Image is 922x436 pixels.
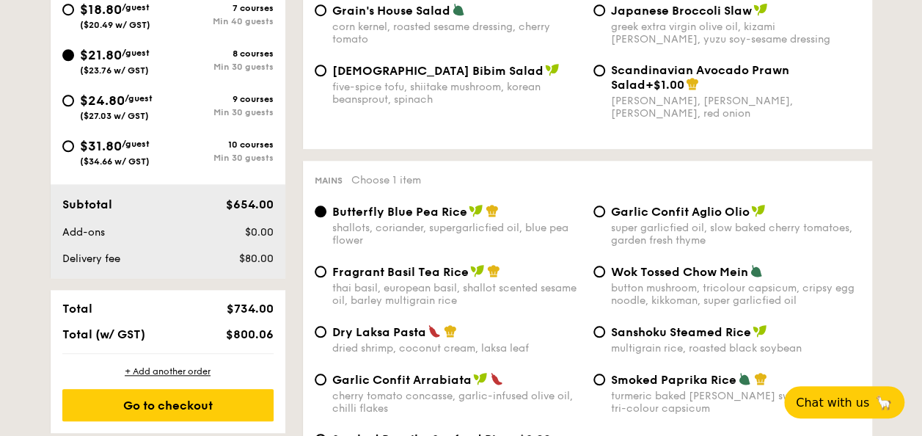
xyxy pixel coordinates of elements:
img: icon-vegetarian.fe4039eb.svg [738,372,751,385]
span: ($20.49 w/ GST) [80,20,150,30]
input: $21.80/guest($23.76 w/ GST)8 coursesMin 30 guests [62,49,74,61]
div: 9 courses [168,94,274,104]
input: Butterfly Blue Pea Riceshallots, coriander, supergarlicfied oil, blue pea flower [315,206,326,217]
input: Wok Tossed Chow Meinbutton mushroom, tricolour capsicum, cripsy egg noodle, kikkoman, super garli... [593,266,605,277]
span: Garlic Confit Arrabiata [332,373,472,387]
span: Butterfly Blue Pea Rice [332,205,467,219]
span: ($27.03 w/ GST) [80,111,149,121]
span: $0.00 [244,226,273,239]
div: [PERSON_NAME], [PERSON_NAME], [PERSON_NAME], red onion [611,95,860,120]
span: Delivery fee [62,252,120,265]
img: icon-vegan.f8ff3823.svg [751,204,766,217]
span: +$1.00 [645,78,684,92]
div: Min 30 guests [168,62,274,72]
img: icon-vegan.f8ff3823.svg [545,63,560,76]
div: 8 courses [168,48,274,59]
input: Sanshoku Steamed Ricemultigrain rice, roasted black soybean [593,326,605,338]
span: Chat with us [796,396,869,410]
img: icon-spicy.37a8142b.svg [490,372,503,385]
span: $654.00 [225,197,273,211]
input: Dry Laksa Pastadried shrimp, coconut cream, laksa leaf [315,326,326,338]
img: icon-vegan.f8ff3823.svg [753,3,768,16]
input: Japanese Broccoli Slawgreek extra virgin olive oil, kizami [PERSON_NAME], yuzu soy-sesame dressing [593,4,605,16]
span: $24.80 [80,92,125,109]
input: Garlic Confit Aglio Oliosuper garlicfied oil, slow baked cherry tomatoes, garden fresh thyme [593,206,605,217]
img: icon-chef-hat.a58ddaea.svg [754,372,767,385]
img: icon-chef-hat.a58ddaea.svg [487,264,500,277]
span: Subtotal [62,197,112,211]
span: Japanese Broccoli Slaw [611,4,752,18]
img: icon-vegan.f8ff3823.svg [473,372,488,385]
img: icon-vegan.f8ff3823.svg [469,204,483,217]
div: thai basil, european basil, shallot scented sesame oil, barley multigrain rice [332,282,582,307]
img: icon-chef-hat.a58ddaea.svg [686,77,699,90]
span: $31.80 [80,138,122,154]
span: /guest [122,2,150,12]
input: Grain's House Saladcorn kernel, roasted sesame dressing, cherry tomato [315,4,326,16]
img: icon-spicy.37a8142b.svg [428,324,441,338]
button: Chat with us🦙 [784,386,904,418]
div: 10 courses [168,139,274,150]
img: icon-chef-hat.a58ddaea.svg [444,324,457,338]
span: Total (w/ GST) [62,327,145,341]
img: icon-vegetarian.fe4039eb.svg [452,3,465,16]
span: Add-ons [62,226,105,239]
div: shallots, coriander, supergarlicfied oil, blue pea flower [332,222,582,247]
input: Fragrant Basil Tea Ricethai basil, european basil, shallot scented sesame oil, barley multigrain ... [315,266,326,277]
input: Garlic Confit Arrabiatacherry tomato concasse, garlic-infused olive oil, chilli flakes [315,374,326,385]
span: ($34.66 w/ GST) [80,156,150,167]
span: Dry Laksa Pasta [332,325,426,339]
div: Min 30 guests [168,107,274,117]
img: icon-vegan.f8ff3823.svg [753,324,767,338]
span: Fragrant Basil Tea Rice [332,265,469,279]
span: Sanshoku Steamed Rice [611,325,751,339]
span: [DEMOGRAPHIC_DATA] Bibim Salad [332,64,544,78]
span: /guest [122,48,150,58]
div: dried shrimp, coconut cream, laksa leaf [332,342,582,355]
span: Garlic Confit Aglio Olio [611,205,750,219]
div: greek extra virgin olive oil, kizami [PERSON_NAME], yuzu soy-sesame dressing [611,21,860,46]
div: cherry tomato concasse, garlic-infused olive oil, chilli flakes [332,390,582,415]
span: Choose 1 item [351,174,421,186]
img: icon-vegan.f8ff3823.svg [470,264,485,277]
div: turmeric baked [PERSON_NAME] sweet paprika, tri-colour capsicum [611,390,860,415]
div: Go to checkout [62,389,274,421]
input: [DEMOGRAPHIC_DATA] Bibim Saladfive-spice tofu, shiitake mushroom, korean beansprout, spinach [315,65,326,76]
span: ($23.76 w/ GST) [80,65,149,76]
input: Scandinavian Avocado Prawn Salad+$1.00[PERSON_NAME], [PERSON_NAME], [PERSON_NAME], red onion [593,65,605,76]
span: Smoked Paprika Rice [611,373,736,387]
img: icon-chef-hat.a58ddaea.svg [486,204,499,217]
span: $80.00 [238,252,273,265]
span: Grain's House Salad [332,4,450,18]
span: 🦙 [875,394,893,411]
span: /guest [122,139,150,149]
div: super garlicfied oil, slow baked cherry tomatoes, garden fresh thyme [611,222,860,247]
span: $21.80 [80,47,122,63]
span: Wok Tossed Chow Mein [611,265,748,279]
div: + Add another order [62,366,274,377]
span: $734.00 [226,302,273,316]
input: $31.80/guest($34.66 w/ GST)10 coursesMin 30 guests [62,140,74,152]
input: $24.80/guest($27.03 w/ GST)9 coursesMin 30 guests [62,95,74,106]
input: Smoked Paprika Riceturmeric baked [PERSON_NAME] sweet paprika, tri-colour capsicum [593,374,605,385]
span: Mains [315,175,343,186]
span: $800.06 [225,327,273,341]
div: Min 40 guests [168,16,274,26]
div: button mushroom, tricolour capsicum, cripsy egg noodle, kikkoman, super garlicfied oil [611,282,860,307]
span: Scandinavian Avocado Prawn Salad [611,63,789,92]
img: icon-vegetarian.fe4039eb.svg [750,264,763,277]
div: multigrain rice, roasted black soybean [611,342,860,355]
div: 7 courses [168,3,274,13]
span: /guest [125,93,153,103]
div: corn kernel, roasted sesame dressing, cherry tomato [332,21,582,46]
div: Min 30 guests [168,153,274,163]
input: $18.80/guest($20.49 w/ GST)7 coursesMin 40 guests [62,4,74,15]
span: Total [62,302,92,316]
span: $18.80 [80,1,122,18]
div: five-spice tofu, shiitake mushroom, korean beansprout, spinach [332,81,582,106]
